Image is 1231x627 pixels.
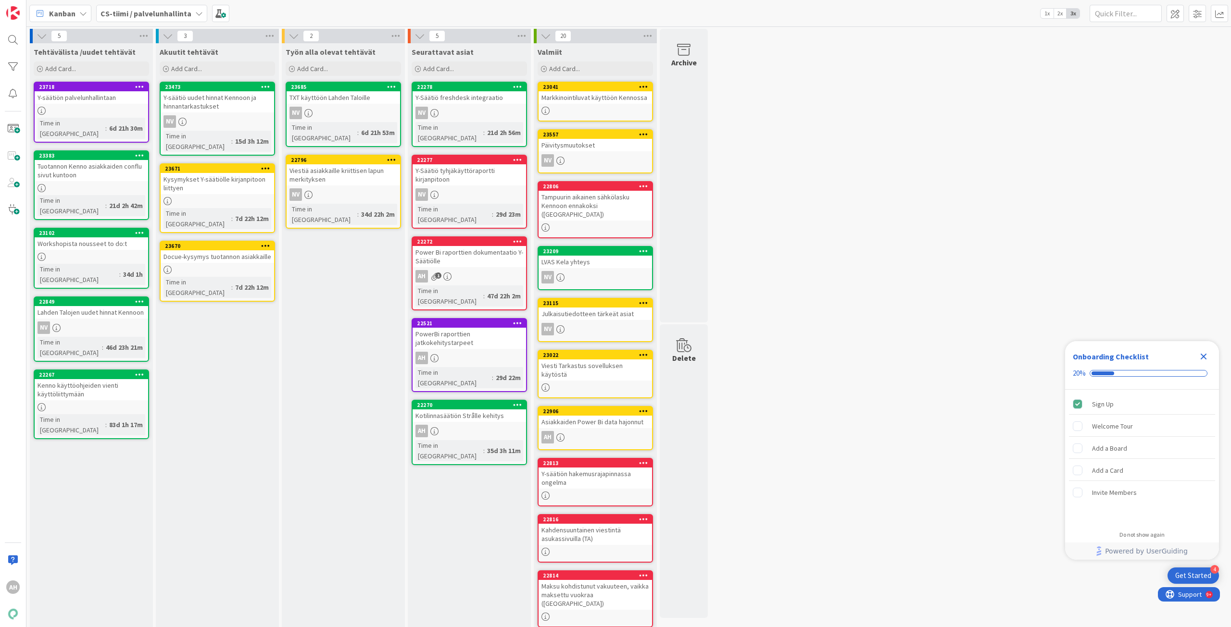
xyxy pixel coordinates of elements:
div: AH [6,580,20,594]
div: Y-Säätiö freshdesk integraatio [413,91,526,104]
span: Add Card... [45,64,76,73]
div: AH [415,352,428,364]
span: 2 [303,30,319,42]
div: 22270Kotilinnasäätiön Strålle kehitys [413,401,526,422]
span: : [105,419,107,430]
div: Päivitysmuutokset [539,139,652,151]
div: 34d 1h [121,269,145,280]
div: Time in [GEOGRAPHIC_DATA] [289,204,357,225]
span: : [483,445,485,456]
div: 22277 [417,157,526,163]
div: Time in [GEOGRAPHIC_DATA] [415,204,492,225]
div: Kenno käyttöohjeiden vienti käyttöliittymään [35,379,148,400]
span: : [231,282,233,293]
div: 22521PowerBi raporttien jatkokehitystarpeet [413,319,526,349]
div: 22814Maksu kohdistunut vakuuteen, vaikka maksettu vuokraa ([GEOGRAPHIC_DATA]) [539,571,652,610]
div: Time in [GEOGRAPHIC_DATA] [415,367,492,388]
div: AH [413,270,526,283]
div: Onboarding Checklist [1073,351,1149,362]
div: NV [38,321,50,334]
div: Welcome Tour is incomplete. [1069,416,1215,437]
span: : [231,136,233,147]
span: : [119,269,121,280]
span: Kanban [49,8,75,19]
div: Time in [GEOGRAPHIC_DATA] [163,277,231,298]
div: AH [415,425,428,437]
div: 22796 [287,156,400,164]
div: Do not show again [1119,531,1165,539]
div: TXT käyttöön Lahden Taloille [287,91,400,104]
div: Y-Säätiö tyhjäkäyttöraportti kirjanpitoon [413,164,526,185]
div: 22272 [417,238,526,245]
div: 7d 22h 12m [233,213,271,224]
img: Visit kanbanzone.com [6,6,20,20]
span: 1 [435,272,441,279]
span: Akuutit tehtävät [160,47,218,57]
div: Docue-kysymys tuotannon asiakkaille [161,250,274,263]
div: Time in [GEOGRAPHIC_DATA] [163,208,231,229]
div: 22849Lahden Talojen uudet hinnat Kennoon [35,297,148,319]
span: 5 [51,30,67,42]
div: NV [541,271,554,283]
div: 22521 [413,319,526,328]
div: Maksu kohdistunut vakuuteen, vaikka maksettu vuokraa ([GEOGRAPHIC_DATA]) [539,580,652,610]
div: Viesti Tarkastus sovelluksen käytöstä [539,359,652,381]
span: : [492,209,493,220]
div: 6d 21h 30m [107,123,145,134]
span: 2x [1054,9,1067,18]
div: 22278 [417,84,526,90]
div: 23718Y-säätiön palvelunhallintaan [35,83,148,104]
div: 23557 [543,131,652,138]
span: : [357,127,359,138]
div: 23102 [35,229,148,237]
div: Tampuurin aikainen sähkölasku Kennoon ennakoksi ([GEOGRAPHIC_DATA]) [539,191,652,221]
div: 22267 [39,371,148,378]
div: 22796Viestiä asiakkaille kriittisen lapun merkityksen [287,156,400,185]
div: 23557 [539,130,652,139]
div: 22816Kahdensuuntainen viestintä asukassivuilla (TA) [539,515,652,545]
div: 9+ [49,4,53,12]
div: 21d 2h 42m [107,200,145,211]
span: Työn alla olevat tehtävät [286,47,376,57]
span: Add Card... [171,64,202,73]
div: 23022 [539,351,652,359]
div: 22814 [539,571,652,580]
div: Sign Up is complete. [1069,393,1215,415]
div: 22813 [543,460,652,467]
div: Time in [GEOGRAPHIC_DATA] [38,337,102,358]
a: Powered by UserGuiding [1070,542,1214,560]
img: avatar [6,607,20,621]
div: Kotilinnasäätiön Strålle kehitys [413,409,526,422]
div: 15d 3h 12m [233,136,271,147]
span: 20 [555,30,571,42]
div: 22906 [543,408,652,415]
div: Julkaisutiedotteen tärkeät asiat [539,307,652,320]
div: 22270 [413,401,526,409]
div: Asiakkaiden Power Bi data hajonnut [539,416,652,428]
div: Time in [GEOGRAPHIC_DATA] [289,122,357,143]
div: 23209 [539,247,652,256]
div: 22849 [39,298,148,305]
div: Add a Board [1092,443,1127,454]
div: 22277 [413,156,526,164]
div: Time in [GEOGRAPHIC_DATA] [38,195,105,216]
div: NV [415,188,428,201]
div: 23209 [543,248,652,255]
div: NV [413,188,526,201]
div: AH [541,431,554,443]
div: Kahdensuuntainen viestintä asukassivuilla (TA) [539,524,652,545]
span: 3x [1067,9,1080,18]
div: NV [161,115,274,128]
div: Delete [672,352,696,364]
div: Invite Members is incomplete. [1069,482,1215,503]
div: Add a Card is incomplete. [1069,460,1215,481]
div: Power Bi raporttien dokumentaatio Y-Säätiölle [413,246,526,267]
div: 23473 [165,84,274,90]
div: AH [413,352,526,364]
div: 23685 [287,83,400,91]
div: 23102 [39,230,148,236]
span: : [105,123,107,134]
div: NV [541,323,554,335]
div: Archive [671,57,697,68]
div: 23685 [291,84,400,90]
